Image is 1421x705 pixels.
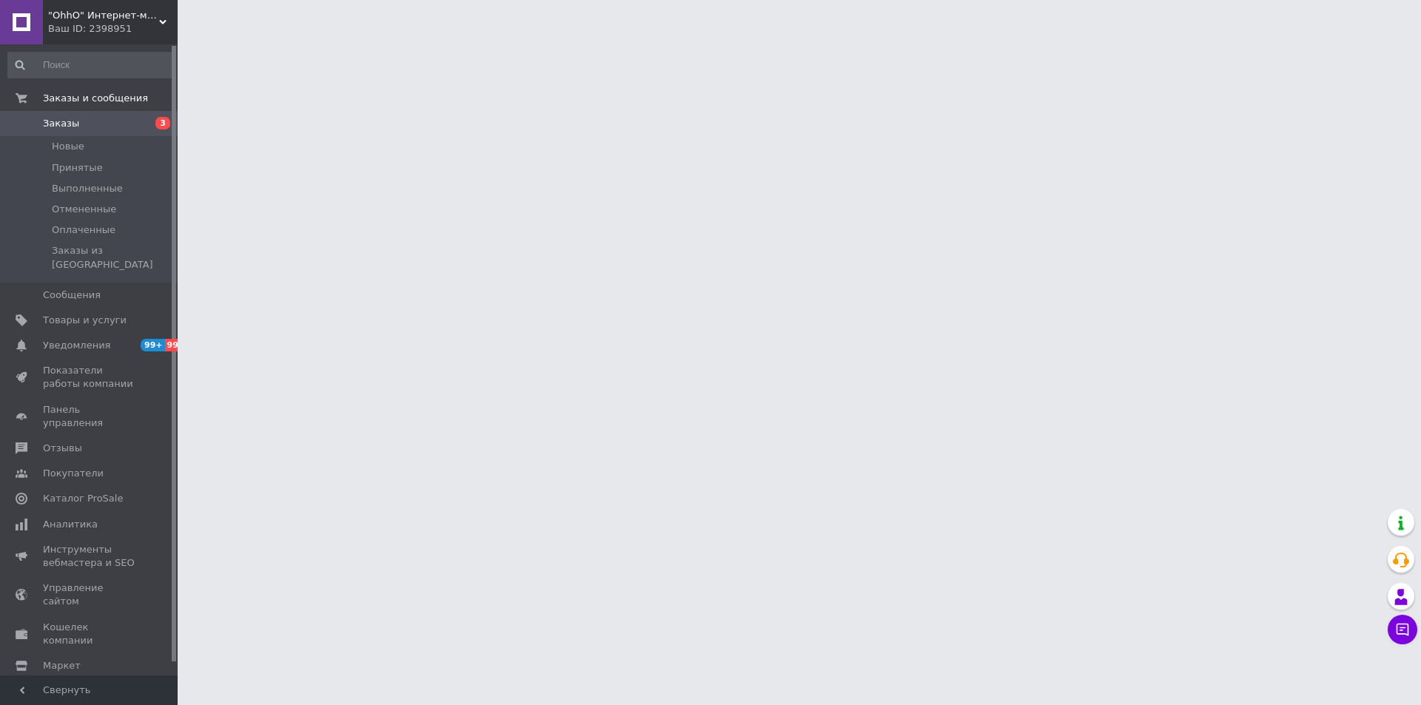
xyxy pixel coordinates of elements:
[141,339,165,351] span: 99+
[43,467,104,480] span: Покупатели
[1388,615,1417,644] button: Чат с покупателем
[155,117,170,129] span: 3
[43,442,82,455] span: Отзывы
[43,314,127,327] span: Товары и услуги
[52,182,123,195] span: Выполненные
[43,289,101,302] span: Сообщения
[43,518,98,531] span: Аналитика
[7,52,175,78] input: Поиск
[52,223,115,237] span: Оплаченные
[43,659,81,672] span: Маркет
[48,9,159,22] span: "OhhO" Интернет-магазин
[48,22,178,36] div: Ваш ID: 2398951
[52,161,103,175] span: Принятые
[43,403,137,430] span: Панель управления
[43,92,148,105] span: Заказы и сообщения
[43,117,79,130] span: Заказы
[52,140,84,153] span: Новые
[165,339,189,351] span: 99+
[43,621,137,647] span: Кошелек компании
[52,203,116,216] span: Отмененные
[43,581,137,608] span: Управление сайтом
[43,339,110,352] span: Уведомления
[43,492,123,505] span: Каталог ProSale
[43,364,137,391] span: Показатели работы компании
[52,244,173,271] span: Заказы из [GEOGRAPHIC_DATA]
[43,543,137,570] span: Инструменты вебмастера и SEO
